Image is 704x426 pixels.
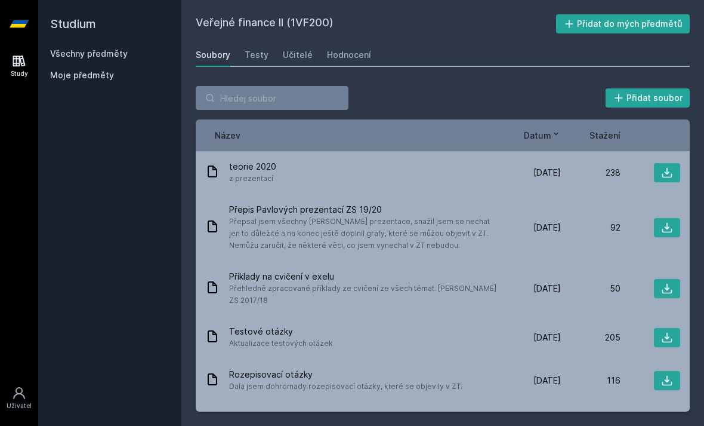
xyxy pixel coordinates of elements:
[327,43,371,67] a: Hodnocení
[229,161,276,173] span: teorie 2020
[524,129,561,142] button: Datum
[50,48,128,59] a: Všechny předměty
[606,88,690,108] button: Přidat soubor
[533,332,561,344] span: [DATE]
[533,222,561,234] span: [DATE]
[556,14,690,33] button: Přidat do mých předmětů
[589,129,620,142] button: Stažení
[11,69,28,78] div: Study
[533,283,561,295] span: [DATE]
[245,43,268,67] a: Testy
[229,326,333,338] span: Testové otázky
[196,86,348,110] input: Hledej soubor
[561,375,620,387] div: 116
[229,216,496,252] span: Přepsal jsem všechny [PERSON_NAME] prezentace, snažil jsem se nechat jen to důležité a na konec j...
[533,167,561,179] span: [DATE]
[229,204,496,216] span: Přepis Pavlových prezentací ZS 19/20
[561,167,620,179] div: 238
[245,49,268,61] div: Testy
[533,375,561,387] span: [DATE]
[196,14,556,33] h2: Veřejné finance II (1VF200)
[283,49,313,61] div: Učitelé
[283,43,313,67] a: Učitelé
[50,69,114,81] span: Moje předměty
[2,48,36,84] a: Study
[229,283,496,307] span: Přehledně zpracované příklady ze cvičení ze všech témat. [PERSON_NAME] ZS 2017/18
[561,332,620,344] div: 205
[215,129,240,142] button: Název
[229,381,462,393] span: Dala jsem dohromady rozepisovací otázky, které se objevily v ZT.
[196,43,230,67] a: Soubory
[196,49,230,61] div: Soubory
[561,222,620,234] div: 92
[229,271,496,283] span: Příklady na cvičení v exelu
[7,402,32,410] div: Uživatel
[229,173,276,185] span: z prezentací
[524,129,551,142] span: Datum
[561,283,620,295] div: 50
[327,49,371,61] div: Hodnocení
[2,380,36,416] a: Uživatel
[229,369,462,381] span: Rozepisovací otázky
[229,338,333,350] span: Aktualizace testových otázek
